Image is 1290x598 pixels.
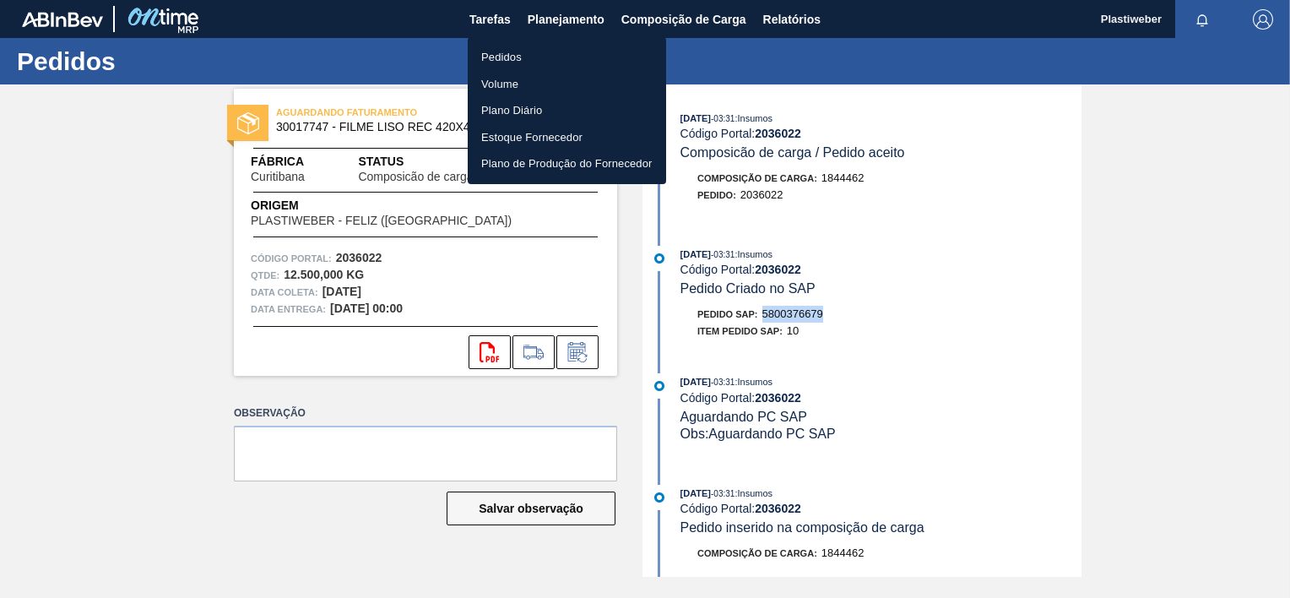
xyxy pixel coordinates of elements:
a: Plano Diário [468,97,666,124]
a: Volume [468,71,666,98]
a: Estoque Fornecedor [468,124,666,151]
a: Pedidos [468,44,666,71]
a: Plano de Produção do Fornecedor [468,150,666,177]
